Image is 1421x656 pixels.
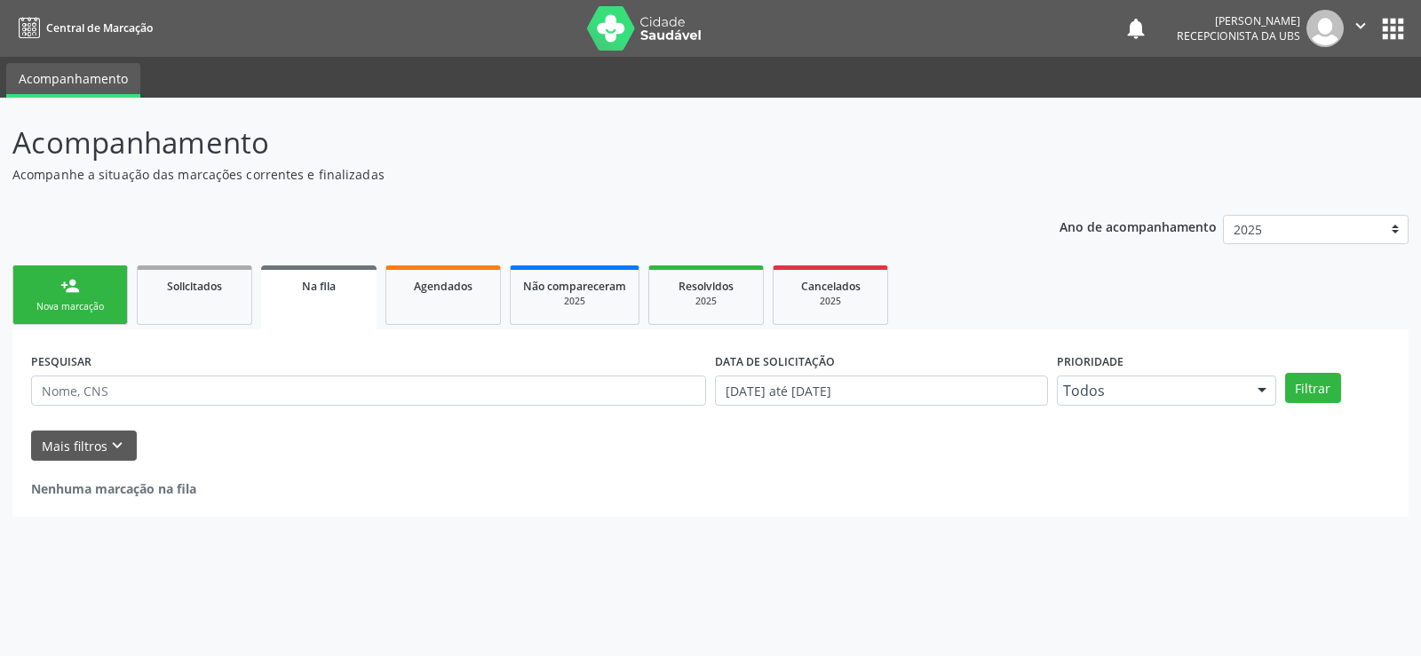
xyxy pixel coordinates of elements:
[786,295,875,308] div: 2025
[1123,16,1148,41] button: notifications
[1377,13,1409,44] button: apps
[107,436,127,455] i: keyboard_arrow_down
[679,279,734,294] span: Resolvidos
[662,295,750,308] div: 2025
[302,279,336,294] span: Na fila
[6,63,140,98] a: Acompanhamento
[414,279,472,294] span: Agendados
[1285,373,1341,403] button: Filtrar
[1344,10,1377,47] button: 
[60,276,80,296] div: person_add
[1351,16,1370,36] i: 
[31,375,706,406] input: Nome, CNS
[31,480,196,497] strong: Nenhuma marcação na fila
[801,279,861,294] span: Cancelados
[12,13,153,43] a: Central de Marcação
[12,121,989,165] p: Acompanhamento
[1060,215,1217,237] p: Ano de acompanhamento
[31,348,91,375] label: PESQUISAR
[523,295,626,308] div: 2025
[715,348,835,375] label: DATA DE SOLICITAÇÃO
[1177,13,1300,28] div: [PERSON_NAME]
[715,375,1048,406] input: Selecione um intervalo
[12,165,989,184] p: Acompanhe a situação das marcações correntes e finalizadas
[167,279,222,294] span: Solicitados
[1306,10,1344,47] img: img
[523,279,626,294] span: Não compareceram
[46,20,153,36] span: Central de Marcação
[26,300,115,313] div: Nova marcação
[1063,382,1240,399] span: Todos
[1177,28,1300,43] span: Recepcionista da UBS
[1057,348,1123,375] label: Prioridade
[31,431,137,462] button: Mais filtroskeyboard_arrow_down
